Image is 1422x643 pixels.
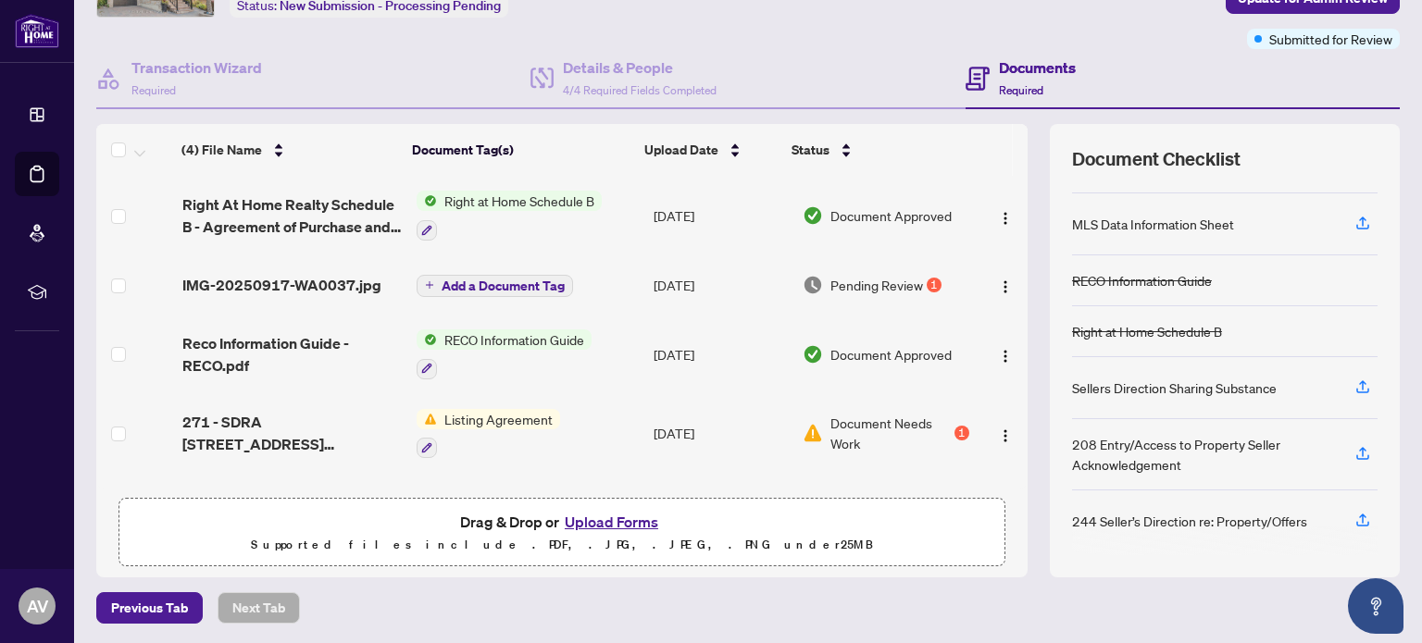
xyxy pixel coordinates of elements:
button: Logo [991,270,1020,300]
img: Status Icon [417,191,437,211]
img: Document Status [803,275,823,295]
img: logo [15,14,59,48]
p: Supported files include .PDF, .JPG, .JPEG, .PNG under 25 MB [131,534,993,556]
h4: Documents [999,56,1076,79]
button: Next Tab [218,592,300,624]
span: AV [27,593,48,619]
div: Right at Home Schedule B [1072,321,1222,341]
button: Previous Tab [96,592,203,624]
img: Logo [998,349,1013,364]
span: Drag & Drop or [460,510,664,534]
div: RECO Information Guide [1072,270,1212,291]
button: Status IconRECO Information Guide [417,329,592,379]
span: Right at Home Schedule B [437,191,602,211]
img: Logo [998,211,1013,226]
img: Document Status [803,205,823,226]
div: MLS Data Information Sheet [1072,214,1234,234]
span: Previous Tab [111,593,188,623]
span: Status [792,140,829,160]
th: Status [784,124,963,176]
button: Upload Forms [559,510,664,534]
span: IMG-20250917-WA0037.jpg [182,274,381,296]
td: [DATE] [646,255,795,315]
th: Upload Date [637,124,784,176]
span: 4/4 Required Fields Completed [563,83,717,97]
img: Status Icon [417,329,437,350]
button: Logo [991,201,1020,230]
span: Document Approved [830,205,952,226]
td: [DATE] [646,315,795,394]
div: Sellers Direction Sharing Substance [1072,377,1277,398]
button: Logo [991,418,1020,448]
img: Status Icon [417,409,437,429]
button: Logo [991,340,1020,369]
button: Add a Document Tag [417,273,573,297]
img: Document Status [803,344,823,365]
button: Status IconRight at Home Schedule B [417,191,602,241]
span: Listing Agreement [437,409,560,429]
div: 1 [927,278,942,292]
div: 244 Seller’s Direction re: Property/Offers [1072,511,1307,531]
h4: Details & People [563,56,717,79]
button: Open asap [1348,578,1403,634]
span: 271 - SDRA [STREET_ADDRESS] Vaughan.pdf [182,411,402,455]
span: Right At Home Realty Schedule B - Agreement of Purchase and Sale.pdf [182,193,402,238]
span: Drag & Drop orUpload FormsSupported files include .PDF, .JPG, .JPEG, .PNG under25MB [119,499,1004,567]
img: Logo [998,428,1013,443]
span: RECO Information Guide [437,329,592,350]
span: Submitted for Review [1269,29,1392,49]
div: 1 [954,426,969,440]
button: Status IconListing Agreement [417,409,560,459]
span: Document Needs Work [830,413,951,453]
td: [DATE] [646,176,795,255]
span: Add a Document Tag [442,279,565,292]
img: Logo [998,279,1013,294]
span: Document Checklist [1072,146,1241,172]
span: Upload Date [644,140,718,160]
th: (4) File Name [174,124,405,176]
span: Pending Review [830,275,923,295]
th: Document Tag(s) [405,124,637,176]
td: [DATE] [646,394,795,474]
span: plus [425,280,434,290]
span: Reco Information Guide - RECO.pdf [182,332,402,377]
span: Required [999,83,1043,97]
button: Add a Document Tag [417,275,573,297]
span: (4) File Name [181,140,262,160]
span: Required [131,83,176,97]
h4: Transaction Wizard [131,56,262,79]
div: 208 Entry/Access to Property Seller Acknowledgement [1072,434,1333,475]
img: Document Status [803,423,823,443]
span: Document Approved [830,344,952,365]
